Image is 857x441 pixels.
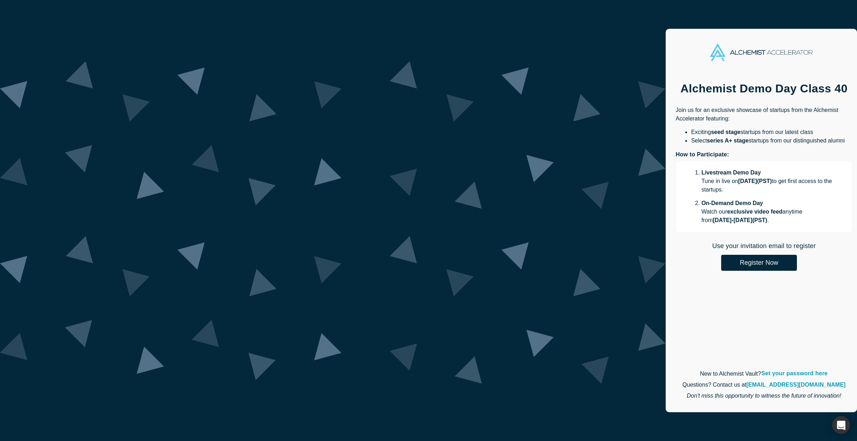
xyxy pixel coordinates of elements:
strong: Livestream Demo Day [701,170,761,176]
p: New to Alchemist Vault? [676,370,852,378]
li: Select startups from our distinguished alumni [691,136,852,145]
strong: [DATE] ( PST ) [738,178,772,184]
p: Questions? Contact us at [676,381,852,389]
h1: Alchemist Demo Day Class 40 [676,81,852,96]
div: Join us for an exclusive showcase of startups from the Alchemist Accelerator featuring: [676,106,852,232]
img: Alchemist Accelerator Logo [710,44,813,61]
a: [EMAIL_ADDRESS][DOMAIN_NAME] [746,382,846,388]
strong: seed stage [711,129,740,135]
a: Set your password here [761,369,828,378]
strong: series A+ stage [707,138,749,144]
em: Don't miss this opportunity to witness the future of innovation! [687,393,841,399]
h2: Use your invitation email to register [676,242,852,250]
button: Register Now [721,255,797,271]
li: Exciting startups from our latest class [691,128,852,136]
strong: exclusive video feed [727,209,783,215]
p: Watch our anytime from . [701,208,832,225]
strong: How to Participate: [676,151,729,157]
strong: [DATE] - [DATE] ( PST ) [713,217,767,223]
strong: On-Demand Demo Day [701,200,763,206]
p: Tune in live on to get first access to the startups. [701,177,832,194]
